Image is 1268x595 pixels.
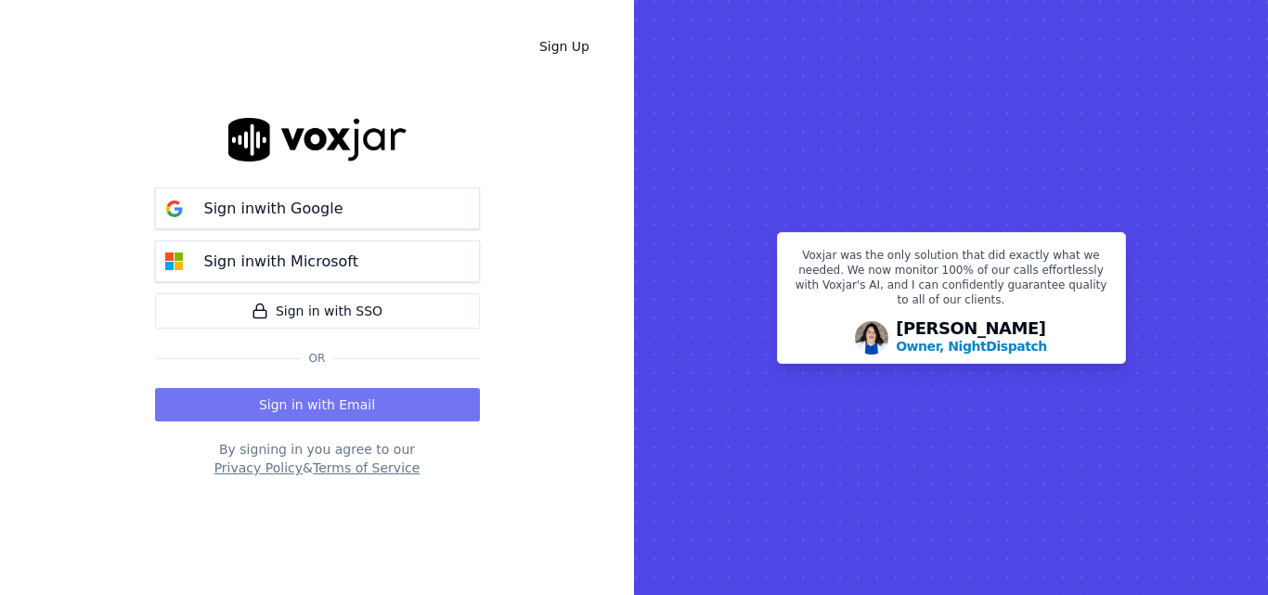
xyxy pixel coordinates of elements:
[313,459,420,477] button: Terms of Service
[855,321,888,355] img: Avatar
[156,190,193,227] img: google Sign in button
[789,248,1114,315] p: Voxjar was the only solution that did exactly what we needed. We now monitor 100% of our calls ef...
[204,198,343,220] p: Sign in with Google
[155,440,480,477] div: By signing in you agree to our &
[155,188,480,229] button: Sign inwith Google
[156,243,193,280] img: microsoft Sign in button
[214,459,303,477] button: Privacy Policy
[896,337,1047,356] p: Owner, NightDispatch
[155,240,480,282] button: Sign inwith Microsoft
[155,388,480,421] button: Sign in with Email
[155,293,480,329] a: Sign in with SSO
[302,351,333,366] span: Or
[896,320,1047,356] div: [PERSON_NAME]
[228,118,407,162] img: logo
[204,251,358,273] p: Sign in with Microsoft
[524,30,604,63] a: Sign Up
